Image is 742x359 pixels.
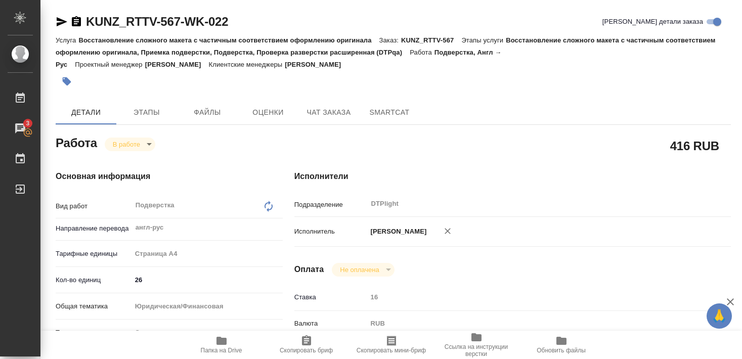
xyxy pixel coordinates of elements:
[56,301,132,311] p: Общая тематика
[56,201,132,211] p: Вид работ
[294,227,367,237] p: Исполнитель
[132,273,283,287] input: ✎ Введи что-нибудь
[367,315,694,332] div: RUB
[183,106,232,119] span: Файлы
[62,106,110,119] span: Детали
[707,303,732,329] button: 🙏
[56,328,132,338] p: Тематика
[56,170,254,183] h4: Основная информация
[602,17,703,27] span: [PERSON_NAME] детали заказа
[437,220,459,242] button: Удалить исполнителя
[365,106,414,119] span: SmartCat
[461,36,506,44] p: Этапы услуги
[537,347,586,354] span: Обновить файлы
[280,347,333,354] span: Скопировать бриф
[56,36,78,44] p: Услуга
[294,292,367,302] p: Ставка
[434,331,519,359] button: Ссылка на инструкции верстки
[264,331,349,359] button: Скопировать бриф
[105,138,155,151] div: В работе
[110,140,143,149] button: В работе
[519,331,604,359] button: Обновить файлы
[294,200,367,210] p: Подразделение
[410,49,434,56] p: Работа
[367,227,427,237] p: [PERSON_NAME]
[349,331,434,359] button: Скопировать мини-бриф
[132,324,283,341] div: Счета, акты, чеки, командировочные и таможенные документы
[56,70,78,93] button: Добавить тэг
[56,249,132,259] p: Тарифные единицы
[244,106,292,119] span: Оценки
[304,106,353,119] span: Чат заказа
[179,331,264,359] button: Папка на Drive
[285,61,348,68] p: [PERSON_NAME]
[294,170,731,183] h4: Исполнители
[670,137,719,154] h2: 416 RUB
[401,36,461,44] p: KUNZ_RTTV-567
[75,61,145,68] p: Проектный менеджер
[56,133,97,151] h2: Работа
[3,116,38,141] a: 3
[70,16,82,28] button: Скопировать ссылку
[367,290,694,304] input: Пустое поле
[56,275,132,285] p: Кол-во единиц
[711,305,728,327] span: 🙏
[294,319,367,329] p: Валюта
[56,223,132,234] p: Направление перевода
[201,347,242,354] span: Папка на Drive
[337,265,382,274] button: Не оплачена
[132,298,283,315] div: Юридическая/Финансовая
[332,263,394,277] div: В работе
[440,343,513,357] span: Ссылка на инструкции верстки
[209,61,285,68] p: Клиентские менеджеры
[357,347,426,354] span: Скопировать мини-бриф
[294,263,324,276] h4: Оплата
[86,15,228,28] a: KUNZ_RTTV-567-WK-022
[56,16,68,28] button: Скопировать ссылку для ЯМессенджера
[132,245,283,262] div: Страница А4
[78,36,379,44] p: Восстановление сложного макета с частичным соответствием оформлению оригинала
[20,118,35,128] span: 3
[379,36,401,44] p: Заказ:
[122,106,171,119] span: Этапы
[145,61,209,68] p: [PERSON_NAME]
